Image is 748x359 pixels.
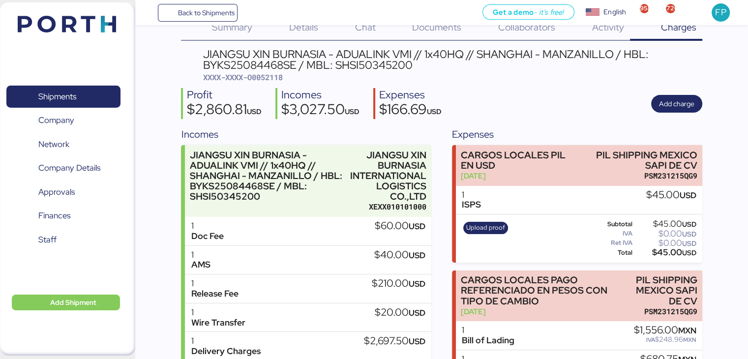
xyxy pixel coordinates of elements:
[38,209,70,223] span: Finances
[191,289,238,299] div: Release Fee
[191,231,223,241] div: Doc Fee
[682,239,696,248] span: USD
[191,346,260,357] div: Delivery Charges
[191,221,223,231] div: 1
[466,222,505,233] span: Upload proof
[590,221,633,228] div: Subtotal
[345,107,359,116] span: USD
[281,102,359,119] div: $3,027.50
[181,127,431,142] div: Incomes
[38,113,74,127] span: Company
[409,336,425,347] span: USD
[281,88,359,102] div: Incomes
[461,306,621,317] div: [DATE]
[38,161,100,175] span: Company Details
[379,102,442,119] div: $166.69
[6,205,120,227] a: Finances
[576,150,697,171] div: PIL SHIPPING MEXICO SAPI DE CV
[203,72,283,82] span: XXXX-XXXX-O0052118
[38,90,76,104] span: Shipments
[375,307,425,318] div: $20.00
[634,230,696,238] div: $0.00
[141,4,158,21] button: Menu
[651,95,702,113] button: Add charge
[462,335,514,346] div: Bill of Lading
[6,229,120,251] a: Staff
[590,249,633,256] div: Total
[646,190,696,201] div: $45.00
[158,4,238,22] a: Back to Shipments
[683,336,696,344] span: MXN
[191,318,245,328] div: Wire Transfer
[463,222,509,235] button: Upload proof
[6,181,120,204] a: Approvals
[592,21,624,33] span: Activity
[187,102,262,119] div: $2,860.81
[461,171,571,181] div: [DATE]
[682,248,696,257] span: USD
[634,239,696,247] div: $0.00
[187,88,262,102] div: Profit
[409,307,425,318] span: USD
[6,109,120,132] a: Company
[634,249,696,256] div: $45.00
[364,336,425,347] div: $2,697.50
[462,190,481,200] div: 1
[660,21,696,33] span: Charges
[461,275,621,306] div: CARGOS LOCALES PAGO REFERENCIADO EN PESOS CON TIPO DE CAMBIO
[462,325,514,335] div: 1
[212,21,252,33] span: Summary
[412,21,461,33] span: Documents
[409,250,425,261] span: USD
[715,6,726,19] span: FP
[289,21,318,33] span: Details
[12,295,120,310] button: Add Shipment
[372,278,425,289] div: $210.00
[634,325,696,336] div: $1,556.00
[6,86,120,108] a: Shipments
[680,190,696,201] span: USD
[498,21,555,33] span: Collaborators
[247,107,262,116] span: USD
[191,336,260,346] div: 1
[350,150,426,202] div: JIANGSU XIN BURNASIA INTERNATIONAL LOGISTICS CO.,LTD
[659,98,694,110] span: Add charge
[191,260,210,270] div: AMS
[355,21,375,33] span: Chat
[191,250,210,260] div: 1
[190,150,346,202] div: JIANGSU XIN BURNASIA - ADUALINK VMI // 1x40HQ // SHANGHAI - MANZANILLO / HBL: BYKS25084468SE / MB...
[646,336,655,344] span: IVA
[38,233,57,247] span: Staff
[590,230,633,237] div: IVA
[452,127,702,142] div: Expenses
[409,278,425,289] span: USD
[626,275,697,306] div: PIL SHIPPING MEXICO SAPI DE CV
[603,7,626,17] div: English
[682,220,696,229] span: USD
[590,239,633,246] div: Ret IVA
[682,230,696,239] span: USD
[38,137,69,151] span: Network
[409,221,425,232] span: USD
[634,220,696,228] div: $45.00
[178,7,234,19] span: Back to Shipments
[38,185,75,199] span: Approvals
[427,107,442,116] span: USD
[374,250,425,261] div: $40.00
[634,336,696,343] div: $248.96
[350,202,426,212] div: XEXX010101000
[50,297,96,308] span: Add Shipment
[461,150,571,171] div: CARGOS LOCALES PIL EN USD
[191,307,245,318] div: 1
[626,306,697,317] div: PSM231215QG9
[6,157,120,179] a: Company Details
[6,133,120,156] a: Network
[678,325,696,336] span: MXN
[191,278,238,289] div: 1
[462,200,481,210] div: ISPS
[203,49,702,71] div: JIANGSU XIN BURNASIA - ADUALINK VMI // 1x40HQ // SHANGHAI - MANZANILLO / HBL: BYKS25084468SE / MB...
[379,88,442,102] div: Expenses
[576,171,697,181] div: PSM231215QG9
[375,221,425,232] div: $60.00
